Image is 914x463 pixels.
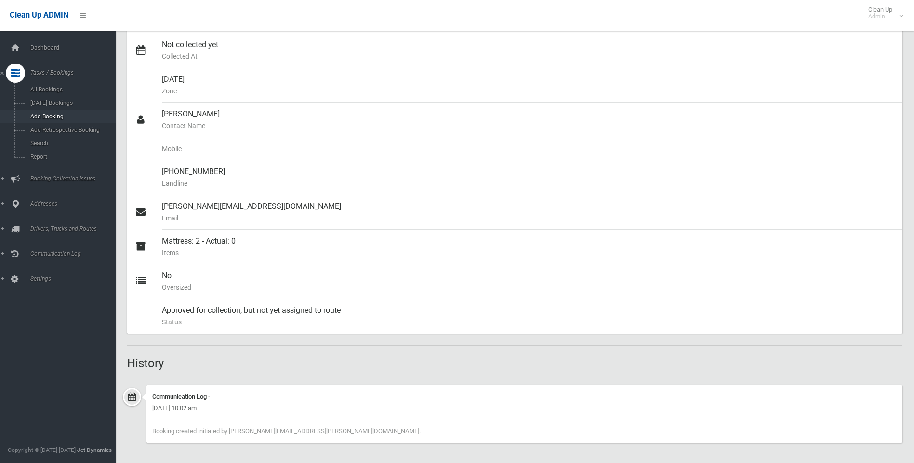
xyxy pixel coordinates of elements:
small: Landline [162,178,895,189]
div: Communication Log - [152,391,897,402]
strong: Jet Dynamics [77,447,112,453]
a: [PERSON_NAME][EMAIL_ADDRESS][DOMAIN_NAME]Email [127,195,902,230]
div: No [162,264,895,299]
span: Booking Collection Issues [27,175,123,182]
div: Not collected yet [162,33,895,68]
span: Tasks / Bookings [27,69,123,76]
small: Contact Name [162,120,895,131]
span: Report [27,154,115,160]
small: Collected At [162,51,895,62]
span: Dashboard [27,44,123,51]
span: Communication Log [27,250,123,257]
span: Copyright © [DATE]-[DATE] [8,447,76,453]
div: [DATE] 10:02 am [152,402,897,414]
small: Zone [162,85,895,97]
h2: History [127,357,902,370]
span: Add Retrospective Booking [27,127,115,133]
div: [PERSON_NAME] [162,103,895,137]
div: [DATE] [162,68,895,103]
small: Email [162,212,895,224]
small: Status [162,316,895,328]
span: Addresses [27,200,123,207]
div: [PHONE_NUMBER] [162,160,895,195]
span: All Bookings [27,86,115,93]
span: Drivers, Trucks and Routes [27,225,123,232]
span: [DATE] Bookings [27,100,115,106]
small: Items [162,247,895,258]
div: Mattress: 2 - Actual: 0 [162,230,895,264]
div: [PERSON_NAME][EMAIL_ADDRESS][DOMAIN_NAME] [162,195,895,230]
span: Booking created initiated by [PERSON_NAME][EMAIL_ADDRESS][PERSON_NAME][DOMAIN_NAME]. [152,427,421,435]
span: Clean Up ADMIN [10,11,68,20]
small: Admin [868,13,892,20]
small: Mobile [162,143,895,154]
span: Add Booking [27,113,115,120]
span: Clean Up [863,6,902,20]
span: Search [27,140,115,147]
span: Settings [27,275,123,282]
small: Oversized [162,282,895,293]
div: Approved for collection, but not yet assigned to route [162,299,895,334]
